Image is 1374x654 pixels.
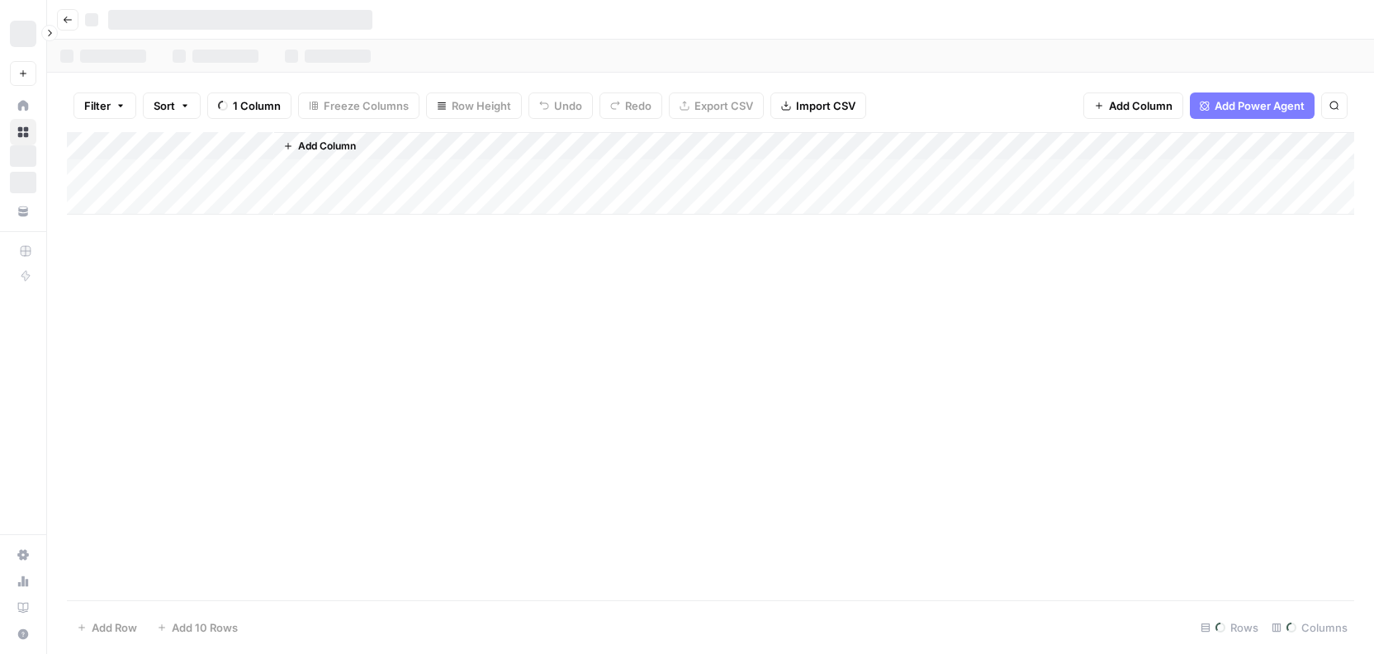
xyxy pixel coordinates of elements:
[554,97,582,114] span: Undo
[1083,92,1183,119] button: Add Column
[1190,92,1315,119] button: Add Power Agent
[625,97,651,114] span: Redo
[73,92,136,119] button: Filter
[324,97,409,114] span: Freeze Columns
[1194,614,1265,641] div: Rows
[10,198,36,225] a: Your Data
[599,92,662,119] button: Redo
[84,97,111,114] span: Filter
[694,97,753,114] span: Export CSV
[298,139,356,154] span: Add Column
[426,92,522,119] button: Row Height
[1265,614,1354,641] div: Columns
[277,135,362,157] button: Add Column
[10,595,36,621] a: Learning Hub
[92,619,137,636] span: Add Row
[298,92,419,119] button: Freeze Columns
[770,92,866,119] button: Import CSV
[10,621,36,647] button: Help + Support
[1109,97,1173,114] span: Add Column
[10,92,36,119] a: Home
[154,97,175,114] span: Sort
[147,614,248,641] button: Add 10 Rows
[10,568,36,595] a: Usage
[172,619,238,636] span: Add 10 Rows
[10,119,36,145] a: Browse
[796,97,855,114] span: Import CSV
[233,97,281,114] span: 1 Column
[67,614,147,641] button: Add Row
[143,92,201,119] button: Sort
[207,92,291,119] button: 1 Column
[452,97,511,114] span: Row Height
[528,92,593,119] button: Undo
[10,542,36,568] a: Settings
[1215,97,1305,114] span: Add Power Agent
[669,92,764,119] button: Export CSV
